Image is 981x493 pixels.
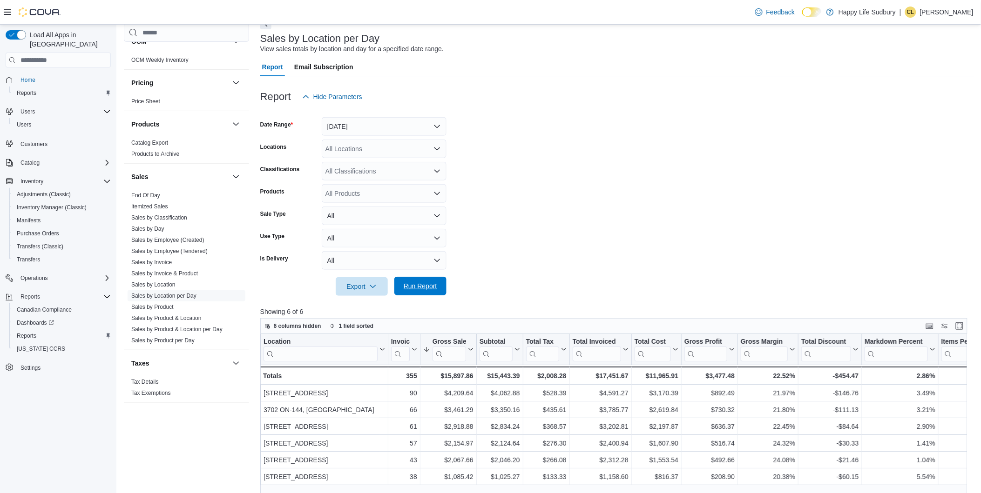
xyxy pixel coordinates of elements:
button: Total Discount [801,338,859,361]
span: Users [20,108,35,115]
span: End Of Day [131,192,160,199]
button: Run Report [394,277,447,295]
button: Sales [230,171,242,182]
a: Sales by Invoice [131,259,172,266]
a: OCM Weekly Inventory [131,57,189,63]
button: Export [336,277,388,296]
button: All [322,251,447,270]
span: Transfers [17,256,40,263]
div: $4,062.88 [479,387,520,399]
div: $368.57 [526,421,566,432]
span: Inventory [17,176,111,187]
span: Settings [20,364,41,372]
button: 1 field sorted [326,320,378,332]
span: [US_STATE] CCRS [17,345,65,353]
div: -$84.64 [801,421,859,432]
div: [STREET_ADDRESS] [264,438,385,449]
div: $528.39 [526,387,566,399]
div: $3,477.48 [684,370,735,381]
button: Total Tax [526,338,566,361]
a: [US_STATE] CCRS [13,343,69,354]
span: Report [262,58,283,76]
span: Load All Apps in [GEOGRAPHIC_DATA] [26,30,111,49]
div: 22.45% [741,421,795,432]
button: Reports [2,290,115,303]
a: Sales by Location per Day [131,293,196,299]
span: Purchase Orders [13,228,111,239]
span: Manifests [17,217,41,224]
label: Date Range [260,121,293,128]
div: OCM [124,54,249,69]
div: 66 [391,404,417,415]
div: Total Invoiced [572,338,621,346]
div: 61 [391,421,417,432]
div: 57 [391,438,417,449]
span: Inventory Manager (Classic) [13,202,111,213]
span: Sales by Location [131,281,176,288]
button: Location [264,338,385,361]
span: Sales by Product per Day [131,337,195,344]
div: Sales [124,190,249,350]
span: Washington CCRS [13,343,111,354]
a: Canadian Compliance [13,304,75,315]
a: Manifests [13,215,44,226]
button: Transfers (Classic) [9,240,115,253]
button: Operations [17,273,52,284]
div: 2.90% [865,421,935,432]
button: All [322,207,447,225]
div: Totals [263,370,385,381]
div: 21.80% [741,404,795,415]
span: Reports [17,332,36,340]
div: Subtotal [479,338,512,361]
button: Home [2,73,115,87]
div: $3,461.29 [423,404,473,415]
button: Settings [2,361,115,374]
button: Total Cost [634,338,678,361]
div: $1,158.60 [572,471,628,482]
a: Sales by Invoice & Product [131,270,198,277]
div: Total Invoiced [572,338,621,361]
a: Transfers [13,254,44,265]
div: $3,202.81 [572,421,628,432]
span: Canadian Compliance [13,304,111,315]
a: Sales by Employee (Created) [131,237,204,243]
div: 43 [391,454,417,466]
div: View sales totals by location and day for a specified date range. [260,44,444,54]
div: $1,553.54 [634,454,678,466]
span: Operations [17,273,111,284]
div: $2,008.28 [526,370,566,381]
button: Catalog [2,156,115,169]
span: Sales by Product & Location per Day [131,326,223,333]
div: -$21.46 [801,454,859,466]
label: Locations [260,143,287,151]
a: Sales by Classification [131,214,187,221]
label: Sale Type [260,210,286,218]
div: Invoices Sold [391,338,409,361]
button: Sales [131,172,229,181]
span: Sales by Day [131,225,164,233]
span: Sales by Classification [131,214,187,221]
div: $2,918.88 [423,421,473,432]
div: 20.38% [741,471,795,482]
button: Purchase Orders [9,227,115,240]
a: Products to Archive [131,151,179,157]
div: Gross Profit [684,338,727,361]
span: Customers [20,140,47,148]
div: [STREET_ADDRESS] [264,471,385,482]
a: Dashboards [13,317,58,328]
button: Display options [939,320,950,332]
span: Reports [13,330,111,341]
div: $2,067.66 [423,454,473,466]
div: $208.90 [684,471,735,482]
div: $2,619.84 [634,404,678,415]
span: Feedback [766,7,795,17]
span: Email Subscription [294,58,353,76]
p: [PERSON_NAME] [920,7,974,18]
div: Gross Sales [432,338,466,346]
p: Happy Life Sudbury [839,7,896,18]
span: Users [13,119,111,130]
span: Sales by Employee (Created) [131,236,204,244]
div: $11,965.91 [634,370,678,381]
span: CL [907,7,914,18]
